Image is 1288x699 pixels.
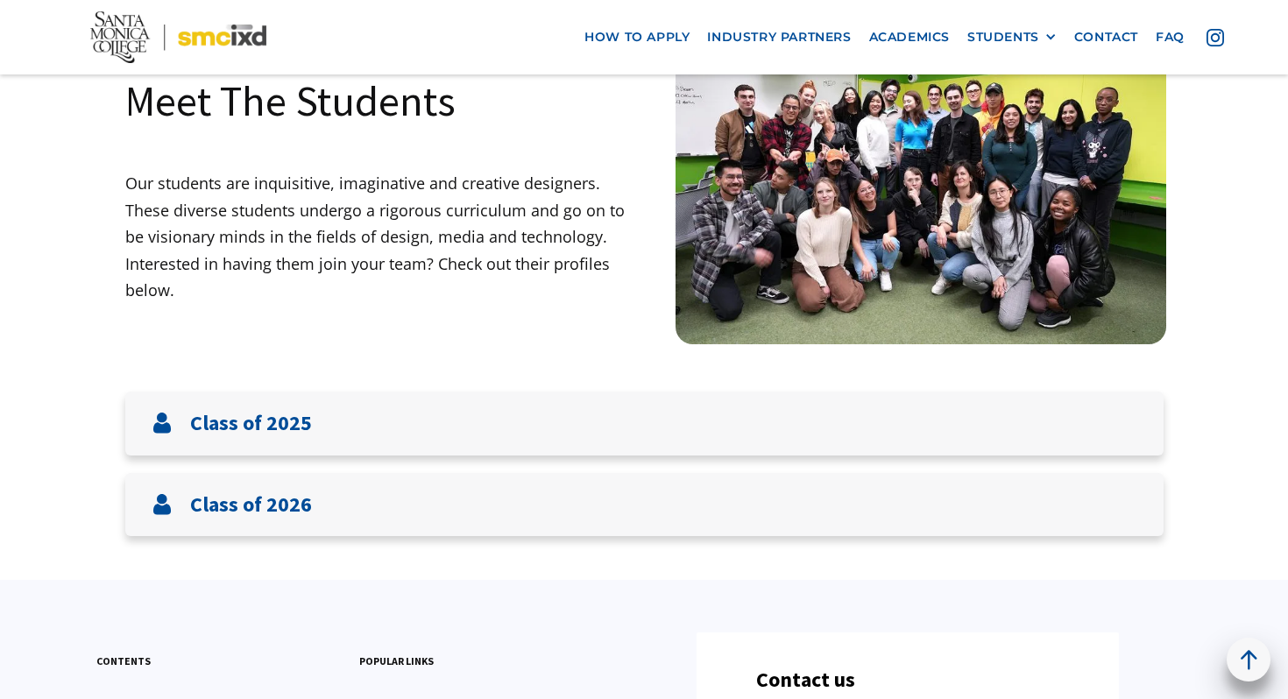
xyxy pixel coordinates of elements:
h3: Class of 2025 [190,411,312,436]
a: how to apply [576,21,698,53]
a: back to top [1227,638,1270,681]
h3: Contact us [756,667,855,693]
div: STUDENTS [967,30,1039,45]
a: faq [1147,21,1193,53]
p: Our students are inquisitive, imaginative and creative designers. These diverse students undergo ... [125,170,645,304]
h1: Meet The Students [125,74,456,128]
img: Santa Monica College - SMC IxD logo [90,11,266,63]
div: STUDENTS [967,30,1057,45]
a: Academics [860,21,959,53]
img: User icon [152,413,173,434]
h3: Class of 2026 [190,492,312,518]
h3: contents [96,653,151,669]
img: Santa Monica College IxD Students engaging with industry [676,39,1166,344]
img: icon - instagram [1207,29,1224,46]
a: industry partners [698,21,860,53]
h3: popular links [359,653,434,669]
a: contact [1065,21,1147,53]
img: User icon [152,494,173,515]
